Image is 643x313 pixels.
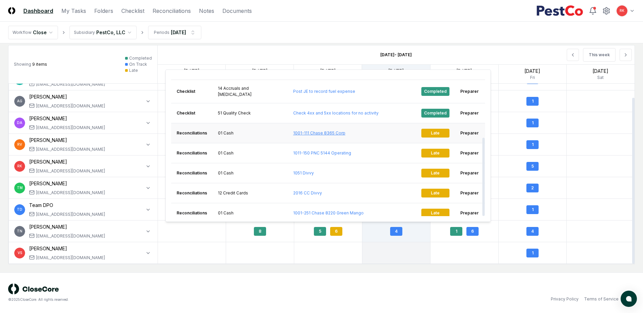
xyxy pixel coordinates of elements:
div: 1 [450,227,462,236]
td: preparer [455,123,485,143]
button: Periods[DATE] [148,26,201,39]
div: Sun [158,75,225,81]
span: RV [17,142,22,147]
span: AG [17,99,22,104]
td: preparer [455,80,485,103]
td: 01 Cash [213,163,288,183]
div: 5 [526,162,539,171]
a: Documents [222,7,252,15]
span: VS [18,250,22,255]
div: [EMAIL_ADDRESS][DOMAIN_NAME] [36,168,105,174]
div: 4 [526,227,539,236]
td: Reconciliations [171,143,213,163]
td: Reconciliations [171,163,213,183]
div: Late [421,209,449,217]
div: Fri [499,75,566,81]
td: preparer [455,163,485,183]
div: [PERSON_NAME] [29,93,105,100]
div: 5 [314,227,326,236]
div: [PERSON_NAME] [29,115,105,122]
div: [PERSON_NAME] [29,245,105,252]
div: [EMAIL_ADDRESS][DOMAIN_NAME] [36,211,105,217]
a: 1001-251 Chase 8220 Green Mango [293,210,364,215]
button: This week [583,48,616,62]
div: [EMAIL_ADDRESS][DOMAIN_NAME] [36,125,105,131]
div: [DATE] [499,67,566,75]
a: 2016 CC Divvy [293,190,322,195]
span: TD [17,207,22,212]
div: 4 [390,227,402,236]
div: Sat [567,75,635,81]
div: Completed [421,109,449,118]
a: My Tasks [61,7,86,15]
div: [DATE] - [DATE] [348,46,444,63]
img: Logo [8,7,15,14]
td: 51 Quality Check [213,103,288,123]
button: atlas-launcher [621,291,637,307]
div: [EMAIL_ADDRESS][DOMAIN_NAME] [36,103,105,109]
div: Late [421,189,449,197]
button: RK [616,5,628,17]
td: preparer [455,183,485,203]
div: [EMAIL_ADDRESS][DOMAIN_NAME] [36,190,105,196]
div: Subsidiary [74,29,95,36]
span: TM [17,185,23,190]
a: 1011-150 PNC 5144 Operating [293,150,351,155]
div: [PERSON_NAME] [29,223,105,230]
td: 14 Accruals and [MEDICAL_DATA] [213,80,288,103]
span: RK [17,164,22,169]
img: PestCo logo [536,5,583,16]
a: Dashboard [23,7,53,15]
div: [PERSON_NAME] [29,158,105,165]
div: [DATE] [226,67,294,75]
div: 9 items [14,61,47,67]
a: 1001-111 Chase 8365 Corp [293,130,345,135]
img: logo [8,284,59,294]
div: 1 [526,119,539,127]
div: Team DPO [29,202,105,209]
div: [DATE] [430,67,498,75]
div: [DATE] [567,67,635,75]
td: 01 Cash [213,203,288,223]
td: Reconciliations [171,183,213,203]
a: Reconciliations [153,7,191,15]
a: Post JE to record fuel expense [293,89,355,94]
div: [EMAIL_ADDRESS][DOMAIN_NAME] [36,146,105,152]
div: 1 [526,249,539,257]
a: Checklist [121,7,144,15]
nav: breadcrumb [8,26,201,39]
a: Notes [199,7,214,15]
div: Late [421,129,449,138]
div: 1 [526,140,539,149]
td: Reconciliations [171,123,213,143]
td: preparer [455,203,485,223]
div: Completed [421,87,449,96]
td: 01 Cash [213,143,288,163]
a: Terms of Service [584,296,619,302]
div: 2 [526,184,539,192]
td: preparer [455,143,485,163]
span: DA [17,120,22,125]
div: Periods [154,29,169,36]
div: [DATE] [294,67,362,75]
div: [EMAIL_ADDRESS][DOMAIN_NAME] [36,81,105,87]
div: [EMAIL_ADDRESS][DOMAIN_NAME] [36,233,105,239]
a: Privacy Policy [551,296,579,302]
div: Workflow [13,29,32,36]
div: [DATE] [158,67,225,75]
div: 8 [254,227,266,236]
a: 1051 Divvy [293,170,314,175]
div: Late [421,149,449,158]
span: RK [620,8,624,13]
div: [PERSON_NAME] [29,137,105,144]
div: Late [129,67,138,74]
div: Late [421,169,449,178]
span: TN [17,229,22,234]
td: Checklist [171,80,213,103]
div: On Track [129,61,147,67]
div: 6 [330,227,342,236]
a: Folders [94,7,113,15]
div: 1 [526,205,539,214]
td: Checklist [171,103,213,123]
div: [DATE] [171,29,186,36]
